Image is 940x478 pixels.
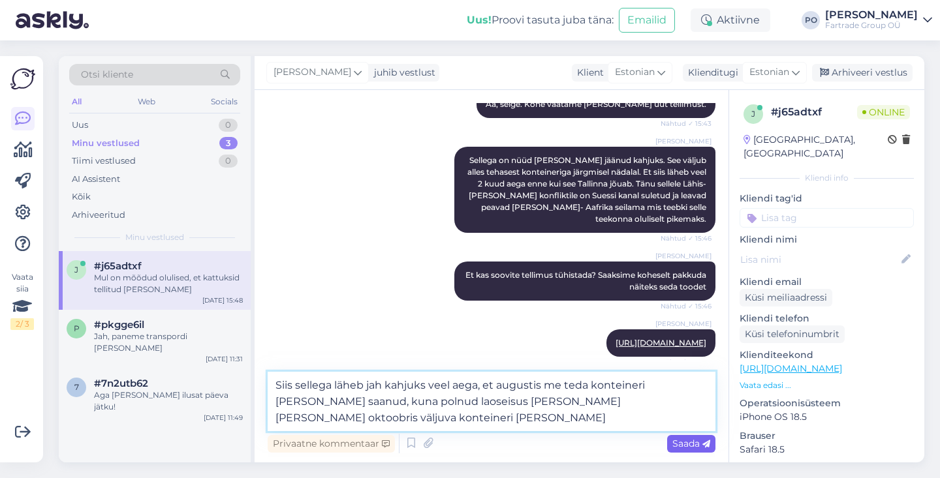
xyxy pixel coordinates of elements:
[655,319,712,329] span: [PERSON_NAME]
[740,233,914,246] p: Kliendi nimi
[486,99,706,109] span: Aa, selge. Kohe vaatame [PERSON_NAME] uut tellimust.
[10,318,34,330] div: 2 / 3
[619,8,675,33] button: Emailid
[740,325,845,343] div: Küsi telefoninumbrit
[94,389,243,413] div: Aga [PERSON_NAME] ilusat päeva jätku!
[204,413,243,423] div: [DATE] 11:49
[661,119,712,128] span: Nähtud ✓ 15:43
[94,319,144,331] span: #pkgge6il
[72,190,91,203] div: Kõik
[268,435,395,453] div: Privaatne kommentaar
[857,105,910,119] span: Online
[740,410,914,424] p: iPhone OS 18.5
[274,65,351,80] span: [PERSON_NAME]
[74,382,79,392] span: 7
[825,20,918,31] div: Fartrade Group OÜ
[740,396,914,410] p: Operatsioonisüsteem
[740,172,914,184] div: Kliendi info
[749,65,789,80] span: Estonian
[81,68,133,82] span: Otsi kliente
[465,270,708,291] span: Et kas soovite tellimus tühistada? Saaksime koheselt pakkuda näiteks seda toodet
[825,10,918,20] div: [PERSON_NAME]
[69,93,84,110] div: All
[751,109,755,119] span: j
[94,260,142,272] span: #j65adtxf
[467,14,492,26] b: Uus!
[206,354,243,364] div: [DATE] 11:31
[369,66,435,80] div: juhib vestlust
[74,265,78,275] span: j
[740,312,914,325] p: Kliendi telefon
[740,275,914,289] p: Kliendi email
[72,119,88,132] div: Uus
[740,252,899,267] input: Lisa nimi
[744,133,888,160] div: [GEOGRAPHIC_DATA], [GEOGRAPHIC_DATA]
[615,65,655,80] span: Estonian
[740,443,914,456] p: Safari 18.5
[74,323,80,333] span: p
[825,10,932,31] a: [PERSON_NAME]Fartrade Group OÜ
[135,93,158,110] div: Web
[802,11,820,29] div: PO
[125,232,184,243] span: Minu vestlused
[72,173,120,186] div: AI Assistent
[616,338,706,348] a: [URL][DOMAIN_NAME]
[771,104,857,120] div: # j65adtxf
[672,438,710,449] span: Saada
[94,272,243,295] div: Mul on mõõdud olulised, et kattuksid tellitud [PERSON_NAME]
[740,192,914,205] p: Kliendi tag'id
[467,155,708,224] span: Sellega on nüüd [PERSON_NAME] jäänud kahjuks. See väljub alles tehasest konteineriga järgmisel nä...
[219,155,238,168] div: 0
[661,301,712,311] span: Nähtud ✓ 15:46
[467,12,614,28] div: Proovi tasuta juba täna:
[740,289,832,306] div: Küsi meiliaadressi
[655,251,712,261] span: [PERSON_NAME]
[219,119,238,132] div: 0
[94,378,148,389] span: #7n2utb62
[740,429,914,443] p: Brauser
[572,66,604,80] div: Klient
[94,331,243,354] div: Jah, paneme transpordi [PERSON_NAME]
[740,380,914,391] p: Vaata edasi ...
[661,357,712,367] span: Nähtud ✓ 15:46
[683,66,738,80] div: Klienditugi
[202,295,243,305] div: [DATE] 15:48
[661,233,712,243] span: Nähtud ✓ 15:46
[655,136,712,146] span: [PERSON_NAME]
[208,93,240,110] div: Socials
[72,209,125,222] div: Arhiveeritud
[72,155,136,168] div: Tiimi vestlused
[10,271,34,330] div: Vaata siia
[10,67,35,91] img: Askly Logo
[72,137,140,150] div: Minu vestlused
[740,348,914,362] p: Klienditeekond
[812,64,913,82] div: Arhiveeri vestlus
[268,372,715,431] textarea: Siis sellega läheb jah kahjuks veel aega, et augustis me teda konteineri [PERSON_NAME] saanud, ku...
[691,8,770,32] div: Aktiivne
[219,137,238,150] div: 3
[740,208,914,228] input: Lisa tag
[740,363,842,374] a: [URL][DOMAIN_NAME]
